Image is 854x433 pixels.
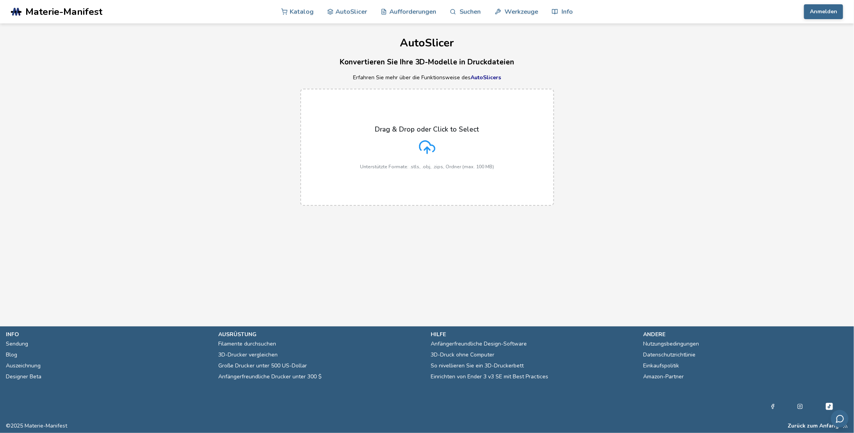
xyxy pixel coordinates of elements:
[218,360,307,371] a: Große Drucker unter 500 US-Dollar
[644,349,696,360] a: Datenschutzrichtlinie
[6,330,210,339] p: Info
[218,371,322,382] a: Anfängerfreundliche Drucker unter 300 $
[562,8,573,15] font: Info
[471,74,501,81] a: AutoSlicers
[460,8,481,15] font: Suchen
[360,164,494,169] p: Unterstützte Formate: .stls, .obj, .zips, Ordner (max. 100 MB)
[6,349,17,360] a: Blog
[843,423,848,429] a: RSS Feed
[804,4,843,19] button: Anmelden
[431,330,636,339] p: Hilfe
[389,8,436,15] font: Aufforderungen
[375,125,479,133] p: Drag & Drop oder Click to Select
[505,8,538,15] font: Werkzeuge
[11,422,67,429] font: 2025 Materie-Manifest
[6,423,67,429] span: ©
[431,349,495,360] a: 3D-Druck ohne Computer
[825,402,834,411] a: Tiktok
[644,371,684,382] a: Amazon-Partner
[644,339,699,349] a: Nutzungsbedingungen
[335,8,367,15] font: AutoSlicer
[788,423,839,429] button: Zurück zum Anfang
[6,339,28,349] a: Sendung
[797,402,803,411] a: Auf Instagram
[770,402,776,411] a: Auf Facebook (Englisch)
[644,360,679,371] a: Einkaufspolitik
[831,410,849,428] button: Senden Sie Feedback per E-Mail
[218,330,423,339] p: Ausrüstung
[431,360,524,371] a: So nivellieren Sie ein 3D-Druckerbett
[6,371,41,382] a: Designer Beta
[431,339,527,349] a: Anfängerfreundliche Design-Software
[218,339,276,349] a: Filamente durchsuchen
[6,360,41,371] a: Auszeichnung
[290,8,314,15] font: Katalog
[431,371,549,382] a: Einrichten von Ender 3 v3 SE mit Best Practices
[25,6,102,17] span: Materie-Manifest
[644,330,848,339] p: andere
[218,349,278,360] a: 3D-Drucker vergleichen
